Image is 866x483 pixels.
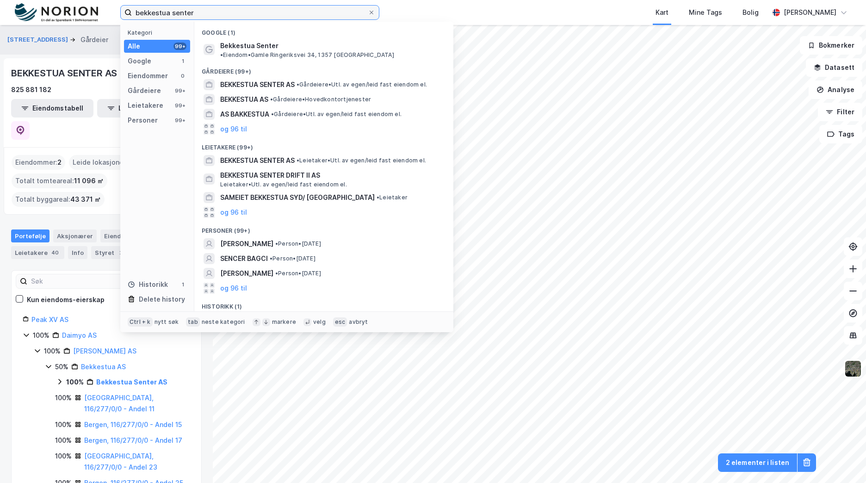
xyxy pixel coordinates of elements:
span: 43 371 ㎡ [70,194,101,205]
span: AS BAKKESTUA [220,109,269,120]
div: 100% [55,451,72,462]
div: 1 [179,57,186,65]
div: 100% [66,377,84,388]
div: Google [128,56,151,67]
span: [PERSON_NAME] [220,268,273,279]
button: Tags [819,125,862,143]
span: BEKKESTUA SENTER AS [220,79,295,90]
a: [PERSON_NAME] AS [73,347,136,355]
div: 99+ [173,117,186,124]
span: BEKKESTUA SENTER DRIFT II AS [220,170,442,181]
div: Eiendommer [100,229,157,242]
span: • [275,270,278,277]
a: Bekkestua AS [81,363,126,371]
div: Historikk [128,279,168,290]
div: Leietakere [128,100,163,111]
div: Historikk (1) [194,296,453,312]
span: 11 096 ㎡ [74,175,104,186]
div: Eiendommer [128,70,168,81]
button: Analyse [809,80,862,99]
div: Kontrollprogram for chat [820,439,866,483]
span: • [270,96,273,103]
span: Gårdeiere • Utl. av egen/leid fast eiendom el. [271,111,402,118]
div: Bolig [742,7,759,18]
div: [PERSON_NAME] [784,7,836,18]
div: 2 [116,248,125,257]
div: neste kategori [202,318,245,326]
div: 40 [49,248,61,257]
span: Gårdeiere • Utl. av egen/leid fast eiendom el. [297,81,427,88]
div: Google (1) [194,22,453,38]
button: og 96 til [220,283,247,294]
div: BEKKESTUA SENTER AS [11,66,119,80]
div: avbryt [349,318,368,326]
a: Bergen, 116/277/0/0 - Andel 17 [84,436,182,444]
span: BEKKESTUA AS [220,94,268,105]
div: 100% [44,346,61,357]
div: esc [333,317,347,327]
a: Bekkestua Senter AS [96,378,167,386]
button: 2 elementer i listen [718,453,797,472]
div: nytt søk [155,318,179,326]
div: Leietakere [11,246,64,259]
div: 1 [179,281,186,288]
span: Leietaker [377,194,408,201]
input: Søk på adresse, matrikkel, gårdeiere, leietakere eller personer [132,6,368,19]
span: Person • [DATE] [270,255,315,262]
div: velg [313,318,326,326]
button: og 96 til [220,124,247,135]
span: Gårdeiere • Hovedkontortjenester [270,96,371,103]
div: Gårdeier [80,34,108,45]
div: Kun eiendoms-eierskap [27,294,105,305]
a: Bergen, 116/277/0/0 - Andel 15 [84,421,182,428]
div: Delete history [139,294,185,305]
span: • [275,240,278,247]
div: Info [68,246,87,259]
span: 2 [57,157,62,168]
iframe: Chat Widget [820,439,866,483]
div: 50% [55,361,68,372]
div: Kart [656,7,668,18]
span: • [270,255,272,262]
div: 99+ [173,43,186,50]
span: Person • [DATE] [275,240,321,248]
button: og 96 til [220,207,247,218]
div: Gårdeiere (99+) [194,61,453,77]
div: Aksjonærer [53,229,97,242]
div: 825 881 182 [11,84,51,95]
div: Totalt tomteareal : [12,173,107,188]
div: Ctrl + k [128,317,153,327]
div: Personer (99+) [194,220,453,236]
img: 9k= [844,360,862,378]
button: [STREET_ADDRESS] [7,35,70,44]
div: Portefølje [11,229,49,242]
a: Peak XV AS [31,316,68,323]
button: Datasett [806,58,862,77]
div: 100% [55,392,72,403]
span: Leietaker • Utl. av egen/leid fast eiendom el. [297,157,426,164]
a: Daimyo AS [62,331,97,339]
span: • [271,111,274,118]
button: Filter [818,103,862,121]
a: [GEOGRAPHIC_DATA], 116/277/0/0 - Andel 11 [84,394,155,413]
div: Kategori [128,29,190,36]
span: • [220,51,223,58]
div: 0 [179,72,186,80]
span: [PERSON_NAME] [220,238,273,249]
a: [GEOGRAPHIC_DATA], 116/277/0/0 - Andel 23 [84,452,157,471]
button: Bokmerker [800,36,862,55]
div: tab [186,317,200,327]
div: Eiendommer : [12,155,65,170]
span: Bekkestua Senter [220,40,278,51]
div: 99+ [173,87,186,94]
span: Eiendom • Gamle Ringeriksvei 34, 1357 [GEOGRAPHIC_DATA] [220,51,394,59]
div: Gårdeiere [128,85,161,96]
div: 100% [55,419,72,430]
span: • [297,157,299,164]
span: Person • [DATE] [275,270,321,277]
div: 100% [33,330,49,341]
button: Leietakertabell [97,99,179,118]
span: BEKKESTUA SENTER AS [220,155,295,166]
div: Styret [91,246,129,259]
div: 99+ [173,102,186,109]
